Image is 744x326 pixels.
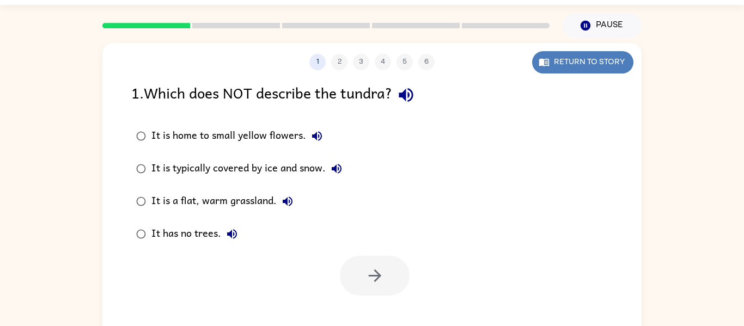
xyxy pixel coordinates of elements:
[563,13,642,38] button: Pause
[277,190,298,212] button: It is a flat, warm grassland.
[151,223,243,245] div: It has no trees.
[151,158,347,180] div: It is typically covered by ice and snow.
[532,51,633,73] button: Return to story
[151,190,298,212] div: It is a flat, warm grassland.
[309,54,326,70] button: 1
[131,81,613,109] div: 1 . Which does NOT describe the tundra?
[326,158,347,180] button: It is typically covered by ice and snow.
[221,223,243,245] button: It has no trees.
[306,125,328,147] button: It is home to small yellow flowers.
[151,125,328,147] div: It is home to small yellow flowers.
